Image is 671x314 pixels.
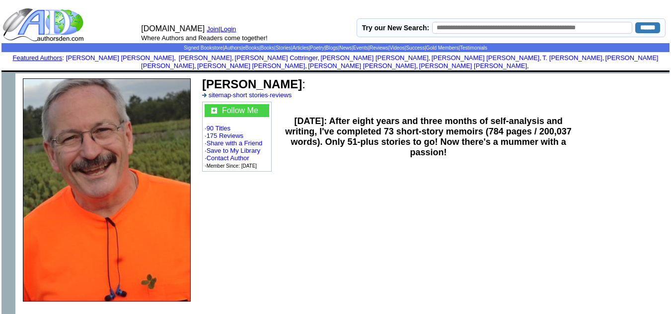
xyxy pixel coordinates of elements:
[13,54,64,62] font: :
[207,154,249,162] a: Contact Author
[207,147,260,154] a: Save to My Library
[176,56,177,61] font: i
[235,54,318,62] a: [PERSON_NAME] Cottringer
[202,93,207,97] img: a_336699.gif
[308,62,416,69] a: [PERSON_NAME] [PERSON_NAME]
[66,54,659,69] font: , , , , , , , , , ,
[224,45,241,51] a: Authors
[196,63,197,69] font: i
[202,91,292,99] font: · ·
[207,163,257,169] font: Member Since: [DATE]
[219,25,239,33] font: |
[406,45,425,51] a: Success
[430,56,431,61] font: i
[184,45,223,51] a: Signed Bookstore
[432,54,539,62] a: [PERSON_NAME] [PERSON_NAME]
[141,34,267,42] font: Where Authors and Readers come together!
[542,54,602,62] a: T. [PERSON_NAME]
[362,24,429,32] label: Try our New Search:
[307,63,308,69] font: i
[13,54,63,62] a: Featured Authors
[335,72,336,73] img: shim.gif
[261,45,275,51] a: Books
[460,45,487,51] a: Testimonials
[320,54,428,62] a: [PERSON_NAME] [PERSON_NAME]
[209,91,231,99] a: sitemap
[205,104,269,169] font: · · · · · ·
[541,56,542,61] font: i
[233,91,268,99] a: short stories
[529,63,530,69] font: i
[419,62,527,69] a: [PERSON_NAME] [PERSON_NAME]
[310,45,324,51] a: Poetry
[319,56,320,61] font: i
[184,45,487,51] span: | | | | | | | | | | | | | |
[276,45,291,51] a: Stories
[141,24,205,33] font: [DOMAIN_NAME]
[221,25,236,33] a: Login
[604,56,605,61] font: i
[293,45,309,51] a: Articles
[339,45,352,51] a: News
[270,91,292,99] a: reviews
[389,45,404,51] a: Videos
[1,73,15,87] img: shim.gif
[197,62,305,69] a: [PERSON_NAME] [PERSON_NAME]
[141,54,658,69] a: [PERSON_NAME] [PERSON_NAME]
[23,78,191,302] img: 187295.jpg
[66,54,174,62] a: [PERSON_NAME] [PERSON_NAME]
[202,77,302,91] b: [PERSON_NAME]
[285,116,572,157] b: [DATE]: After eight years and three months of self-analysis and writing, I've completed 73 short-...
[207,139,263,147] a: Share with a Friend
[211,108,217,114] img: gc.jpg
[207,125,230,132] a: 90 Titles
[353,45,369,51] a: Events
[418,63,419,69] font: i
[207,25,219,33] a: Join
[177,54,232,62] a: [PERSON_NAME]
[326,45,338,51] a: Blogs
[335,70,336,72] img: shim.gif
[202,77,305,91] font: :
[207,132,243,139] a: 175 Reviews
[243,45,259,51] a: eBooks
[2,7,86,42] img: logo_ad.gif
[233,56,234,61] font: i
[222,106,258,115] a: Follow Me
[370,45,388,51] a: Reviews
[426,45,459,51] a: Gold Members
